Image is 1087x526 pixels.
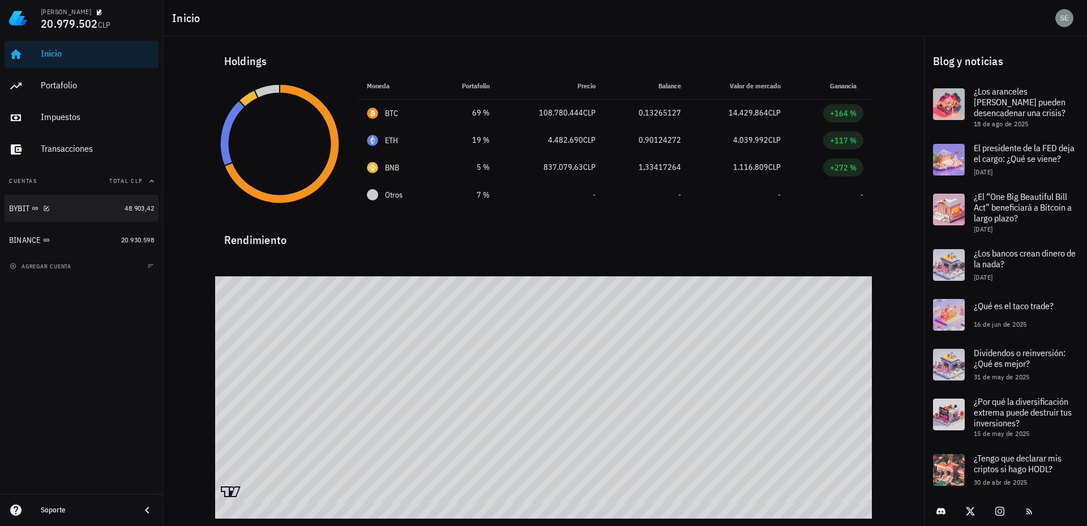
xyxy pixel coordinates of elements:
[5,136,159,163] a: Transacciones
[974,191,1072,224] span: ¿El “One Big Beautiful Bill Act” beneficiará a Bitcoin a largo plazo?
[543,162,583,172] span: 837.079,63
[443,134,490,146] div: 19 %
[678,190,681,200] span: -
[733,135,768,145] span: 4.039.992
[974,300,1054,311] span: ¿Qué es el taco trade?
[974,373,1030,381] span: 31 de may de 2025
[121,236,154,244] span: 20.930.598
[548,135,583,145] span: 4.482.690
[385,189,403,201] span: Otros
[974,347,1065,369] span: Dividendos o reinversión: ¿Qué es mejor?
[974,225,992,233] span: [DATE]
[41,80,154,91] div: Portafolio
[924,79,1087,135] a: ¿Los aranceles [PERSON_NAME] pueden desencadenar una crisis? 18 de ago de 2025
[41,7,91,16] div: [PERSON_NAME]
[593,190,596,200] span: -
[499,72,605,100] th: Precio
[924,185,1087,240] a: ¿El “One Big Beautiful Bill Act” beneficiará a Bitcoin a largo plazo? [DATE]
[974,320,1027,328] span: 16 de jun de 2025
[443,161,490,173] div: 5 %
[41,16,98,31] span: 20.979.502
[367,135,378,146] div: ETH-icon
[5,168,159,195] button: CuentasTotal CLP
[367,108,378,119] div: BTC-icon
[12,263,71,270] span: agregar cuenta
[974,119,1029,128] span: 18 de ago de 2025
[221,486,241,497] a: Charting by TradingView
[41,48,154,59] div: Inicio
[614,161,682,173] div: 1,33417264
[5,195,159,222] a: BYBIT 48.903,42
[5,41,159,68] a: Inicio
[974,247,1076,270] span: ¿Los bancos crean dinero de la nada?
[367,162,378,173] div: BNB-icon
[768,108,781,118] span: CLP
[215,43,872,79] div: Holdings
[690,72,790,100] th: Valor de mercado
[861,190,863,200] span: -
[830,82,863,90] span: Ganancia
[385,108,399,119] div: BTC
[109,177,143,185] span: Total CLP
[41,112,154,122] div: Impuestos
[830,135,857,146] div: +117 %
[768,162,781,172] span: CLP
[924,135,1087,185] a: El presidente de la FED deja el cargo: ¿Qué se viene? [DATE]
[385,135,399,146] div: ETH
[924,240,1087,290] a: ¿Los bancos crean dinero de la nada? [DATE]
[729,108,768,118] span: 14.429.864
[434,72,499,100] th: Portafolio
[358,72,434,100] th: Moneda
[974,452,1062,474] span: ¿Tengo que declarar mis criptos si hago HODL?
[9,9,27,27] img: LedgiFi
[974,478,1028,486] span: 30 de abr de 2025
[539,108,583,118] span: 108.780.444
[974,396,1072,429] span: ¿Por qué la diversificación extrema puede destruir tus inversiones?
[583,108,596,118] span: CLP
[778,190,781,200] span: -
[924,390,1087,445] a: ¿Por qué la diversificación extrema puede destruir tus inversiones? 15 de may de 2025
[924,340,1087,390] a: Dividendos o reinversión: ¿Qué es mejor? 31 de may de 2025
[974,142,1075,164] span: El presidente de la FED deja el cargo: ¿Qué se viene?
[614,134,682,146] div: 0,90124272
[9,204,29,213] div: BYBIT
[9,236,41,245] div: BINANCE
[5,72,159,100] a: Portafolio
[614,107,682,119] div: 0,13265127
[98,20,111,30] span: CLP
[1055,9,1073,27] div: avatar
[733,162,768,172] span: 1.116.809
[830,162,857,173] div: +272 %
[583,162,596,172] span: CLP
[215,222,872,249] div: Rendimiento
[583,135,596,145] span: CLP
[443,189,490,201] div: 7 %
[830,108,857,119] div: +164 %
[768,135,781,145] span: CLP
[924,43,1087,79] div: Blog y noticias
[924,445,1087,495] a: ¿Tengo que declarar mis criptos si hago HODL? 30 de abr de 2025
[125,204,154,212] span: 48.903,42
[974,85,1065,118] span: ¿Los aranceles [PERSON_NAME] pueden desencadenar una crisis?
[443,107,490,119] div: 69 %
[172,9,205,27] h1: Inicio
[605,72,691,100] th: Balance
[924,290,1087,340] a: ¿Qué es el taco trade? 16 de jun de 2025
[974,429,1030,438] span: 15 de may de 2025
[41,506,131,515] div: Soporte
[974,273,992,281] span: [DATE]
[5,226,159,254] a: BINANCE 20.930.598
[385,162,400,173] div: BNB
[41,143,154,154] div: Transacciones
[974,168,992,176] span: [DATE]
[5,104,159,131] a: Impuestos
[7,260,76,272] button: agregar cuenta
